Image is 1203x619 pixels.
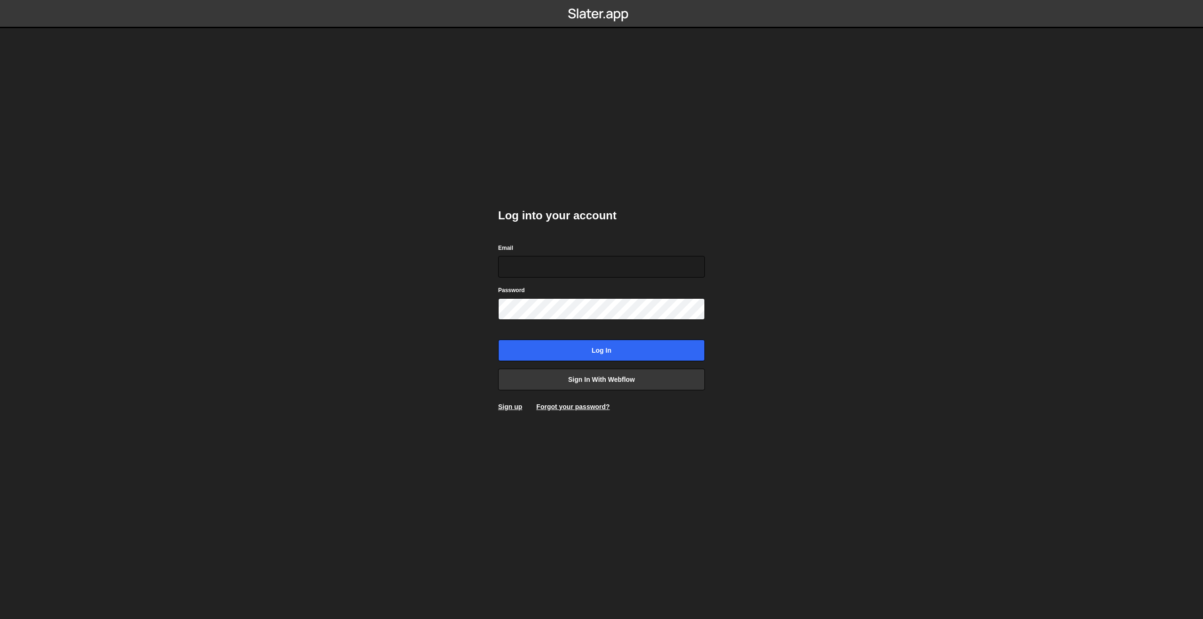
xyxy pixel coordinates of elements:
[498,286,525,295] label: Password
[498,243,513,253] label: Email
[536,403,609,410] a: Forgot your password?
[498,208,705,223] h2: Log into your account
[498,369,705,390] a: Sign in with Webflow
[498,340,705,361] input: Log in
[498,403,522,410] a: Sign up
